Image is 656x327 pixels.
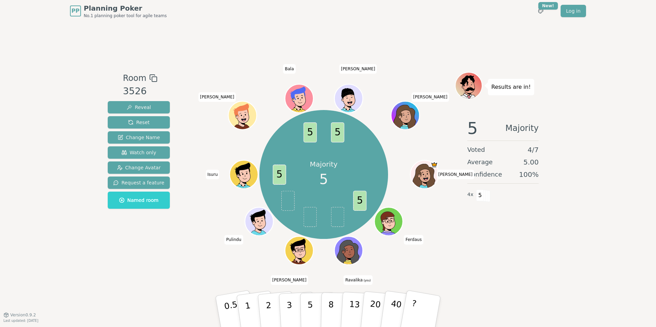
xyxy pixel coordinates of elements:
span: Watch only [121,149,156,156]
span: Click to change your name [271,275,308,285]
span: Voted [467,145,485,155]
span: Reset [128,119,150,126]
div: New! [538,2,558,10]
span: 4 x [467,191,473,198]
span: No.1 planning poker tool for agile teams [84,13,167,19]
a: Log in [561,5,586,17]
button: Click to change your avatar [335,237,362,264]
span: 5 [272,165,286,184]
span: Change Avatar [117,164,161,171]
button: Request a feature [108,177,170,189]
span: Click to change your name [344,275,373,285]
span: 100 % [519,170,539,179]
span: Click to change your name [283,64,295,74]
span: (you) [363,279,371,282]
span: Click to change your name [437,170,475,179]
div: 3526 [123,84,157,98]
p: Results are in! [491,82,531,92]
span: Click to change your name [224,235,243,244]
button: Version0.9.2 [3,312,36,318]
span: Last updated: [DATE] [3,319,38,323]
span: Reveal [127,104,151,111]
span: Named room [119,197,159,204]
span: PP [71,7,79,15]
span: Change Name [118,134,160,141]
span: 5.00 [523,157,539,167]
span: Average [467,157,493,167]
span: Click to change your name [339,64,377,74]
button: Change Name [108,131,170,144]
button: Watch only [108,146,170,159]
span: 4 / 7 [528,145,539,155]
span: Request a feature [113,179,164,186]
span: Majority [505,120,539,136]
span: 5 [476,190,484,201]
button: Change Avatar [108,161,170,174]
button: Named room [108,192,170,209]
span: Click to change your name [411,92,449,102]
span: 5 [467,120,478,136]
span: Confidence [467,170,502,179]
span: Planning Poker [84,3,167,13]
span: Click to change your name [404,235,423,244]
button: Reset [108,116,170,129]
button: New! [535,5,547,17]
span: 5 [303,122,317,142]
span: Staci is the host [431,161,438,168]
span: Room [123,72,146,84]
p: Majority [310,159,338,169]
a: PPPlanning PokerNo.1 planning poker tool for agile teams [70,3,167,19]
span: Version 0.9.2 [10,312,36,318]
button: Reveal [108,101,170,113]
span: Click to change your name [206,170,220,179]
span: 5 [331,122,344,142]
span: 5 [319,169,328,190]
span: Click to change your name [198,92,236,102]
span: 5 [353,191,366,210]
